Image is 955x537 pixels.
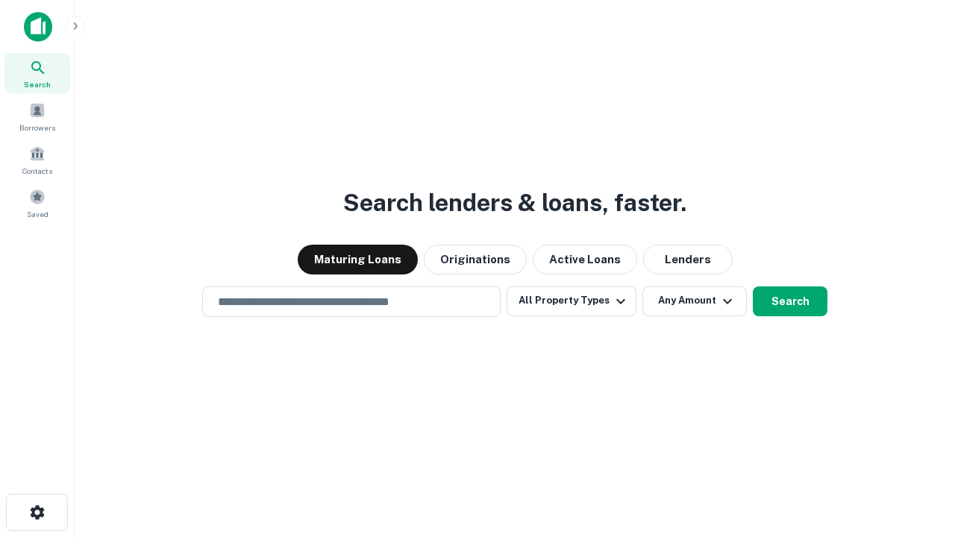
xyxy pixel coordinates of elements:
[424,245,527,274] button: Originations
[343,185,686,221] h3: Search lenders & loans, faster.
[4,96,70,136] a: Borrowers
[24,12,52,42] img: capitalize-icon.png
[4,183,70,223] a: Saved
[24,78,51,90] span: Search
[642,286,747,316] button: Any Amount
[507,286,636,316] button: All Property Types
[22,165,52,177] span: Contacts
[298,245,418,274] button: Maturing Loans
[27,208,48,220] span: Saved
[4,139,70,180] a: Contacts
[533,245,637,274] button: Active Loans
[753,286,827,316] button: Search
[4,53,70,93] a: Search
[19,122,55,134] span: Borrowers
[643,245,733,274] button: Lenders
[880,418,955,489] iframe: Chat Widget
